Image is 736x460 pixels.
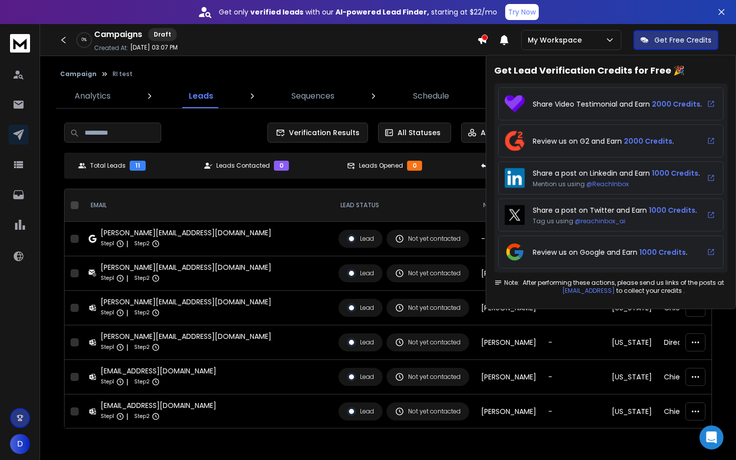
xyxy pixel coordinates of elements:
[126,273,128,283] p: |
[498,125,723,158] a: Review us on G2 and Earn 2000 Credits.
[134,273,150,283] p: Step 2
[189,90,213,102] p: Leads
[586,180,629,188] span: @ReachInbox
[475,360,542,394] td: [PERSON_NAME]
[542,360,606,394] td: -
[134,239,150,249] p: Step 2
[347,234,374,243] div: Lead
[69,84,117,108] a: Analytics
[533,180,700,188] p: Mention us using
[575,217,625,225] span: @reachinbox_ai
[481,128,508,138] p: Actions
[101,411,114,421] p: Step 1
[475,222,542,256] td: -
[113,70,133,78] p: RI test
[101,262,271,272] div: [PERSON_NAME][EMAIL_ADDRESS][DOMAIN_NAME]
[101,331,271,341] div: [PERSON_NAME][EMAIL_ADDRESS][DOMAIN_NAME]
[101,366,216,376] div: [EMAIL_ADDRESS][DOMAIN_NAME]
[126,411,128,421] p: |
[407,84,455,108] a: Schedule
[649,205,695,215] span: 1000 Credits
[395,372,461,381] div: Not yet contacted
[498,236,723,269] a: Review us on Google and Earn 1000 Credits.
[395,338,461,347] div: Not yet contacted
[10,434,30,454] button: D
[654,35,711,45] p: Get Free Credits
[533,136,674,146] p: Review us on G2 and Earn .
[285,84,340,108] a: Sequences
[94,29,142,41] h1: Campaigns
[134,411,150,421] p: Step 2
[395,407,461,416] div: Not yet contacted
[413,90,449,102] p: Schedule
[101,400,216,410] div: [EMAIL_ADDRESS][DOMAIN_NAME]
[148,28,177,41] div: Draft
[542,394,606,429] td: -
[291,90,334,102] p: Sequences
[606,394,658,429] td: [US_STATE]
[347,407,374,416] div: Lead
[267,123,368,143] button: Verification Results
[101,308,114,318] p: Step 1
[475,291,542,325] td: [PERSON_NAME]
[633,30,718,50] button: Get Free Credits
[498,199,723,232] a: Share a post on Twitter and Earn 1000 Credits.Tag us using @reachinbox_ai
[347,303,374,312] div: Lead
[130,161,146,171] div: 11
[60,70,97,78] button: Campaign
[134,377,150,387] p: Step 2
[395,269,461,278] div: Not yet contacted
[639,247,686,257] span: 1000 Credits
[101,297,271,307] div: [PERSON_NAME][EMAIL_ADDRESS][DOMAIN_NAME]
[126,377,128,387] p: |
[407,161,422,171] div: 0
[533,217,697,225] p: Tag us using
[359,162,403,170] p: Leads Opened
[94,44,128,52] p: Created At:
[562,286,615,295] a: [EMAIL_ADDRESS]
[542,325,606,360] td: -
[519,279,727,295] p: After performing these actions, please send us links of the posts at to collect your credits .
[183,84,219,108] a: Leads
[216,162,270,170] p: Leads Contacted
[75,90,111,102] p: Analytics
[82,37,87,43] p: 0 %
[126,308,128,318] p: |
[533,99,702,109] p: Share Video Testimonial and Earn .
[475,394,542,429] td: [PERSON_NAME]
[130,44,178,52] p: [DATE] 03:07 PM
[274,161,289,171] div: 0
[494,279,519,287] span: Note:
[101,228,271,238] div: [PERSON_NAME][EMAIL_ADDRESS][DOMAIN_NAME]
[10,34,30,53] img: logo
[398,128,441,138] p: All Statuses
[475,256,542,291] td: [PERSON_NAME]
[101,273,114,283] p: Step 1
[475,189,542,222] th: NAME
[347,269,374,278] div: Lead
[533,247,687,257] p: Review us on Google and Earn .
[606,360,658,394] td: [US_STATE]
[134,342,150,352] p: Step 2
[533,168,700,178] p: Share a post on Linkedin and Earn .
[101,239,114,249] p: Step 1
[101,377,114,387] p: Step 1
[498,88,723,121] a: Share Video Testimonial and Earn 2000 Credits.
[347,338,374,347] div: Lead
[332,189,475,222] th: LEAD STATUS
[285,128,359,138] span: Verification Results
[335,7,429,17] strong: AI-powered Lead Finder,
[126,342,128,352] p: |
[494,64,727,78] h2: Get Lead Verification Credits for Free 🎉
[505,4,539,20] button: Try Now
[347,372,374,381] div: Lead
[90,162,126,170] p: Total Leads
[101,342,114,352] p: Step 1
[652,99,700,109] span: 2000 Credits
[498,162,723,195] a: Share a post on Linkedin and Earn 1000 Credits.Mention us using @ReachInbox
[134,308,150,318] p: Step 2
[624,136,672,146] span: 2000 Credits
[699,425,723,449] div: Open Intercom Messenger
